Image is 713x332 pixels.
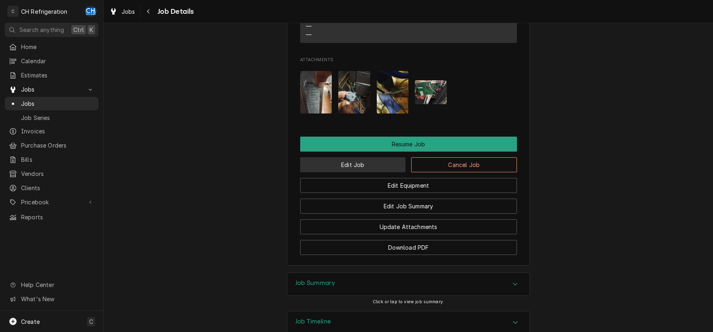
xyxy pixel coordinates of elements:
[21,114,94,122] span: Job Series
[73,26,84,34] span: Ctrl
[5,111,98,124] a: Job Series
[21,318,40,325] span: Create
[5,181,98,195] a: Clients
[5,139,98,152] a: Purchase Orders
[85,6,96,17] div: Chris Hiraga's Avatar
[5,195,98,209] a: Go to Pricebook
[300,57,517,120] div: Attachments
[300,199,517,214] button: Edit Job Summary
[5,40,98,54] a: Home
[5,54,98,68] a: Calendar
[411,157,517,172] button: Cancel Job
[21,281,94,289] span: Help Center
[155,6,194,17] span: Job Details
[300,178,517,193] button: Edit Equipment
[21,85,82,94] span: Jobs
[377,71,409,114] img: 5HayFwrmQZGFyzqmfIZ0
[295,318,331,326] h3: Job Timeline
[300,214,517,234] div: Button Group Row
[287,273,529,296] div: Accordion Header
[21,43,94,51] span: Home
[306,22,312,30] div: —
[300,240,517,255] button: Download PDF
[300,71,332,114] img: dZmNDszSk6GQ6oIk7agM
[85,6,96,17] div: CH
[21,71,94,79] span: Estimates
[300,64,517,120] span: Attachments
[300,137,517,255] div: Button Group
[5,69,98,82] a: Estimates
[21,127,94,135] span: Invoices
[5,210,98,224] a: Reports
[5,292,98,306] a: Go to What's New
[89,317,93,326] span: C
[287,272,530,296] div: Job Summary
[5,124,98,138] a: Invoices
[300,219,517,234] button: Update Attachments
[5,23,98,37] button: Search anythingCtrlK
[287,273,529,296] button: Accordion Details Expand Trigger
[300,137,517,152] div: Button Group Row
[5,278,98,291] a: Go to Help Center
[21,99,94,108] span: Jobs
[338,71,370,114] img: TiodextfRyCK0vVFWa6o
[21,141,94,150] span: Purchase Orders
[300,193,517,214] div: Button Group Row
[5,97,98,110] a: Jobs
[373,299,444,304] span: Click or tap to view job summary.
[21,169,94,178] span: Vendors
[142,5,155,18] button: Navigate back
[300,137,517,152] button: Resume Job
[21,198,82,206] span: Pricebook
[300,57,517,63] span: Attachments
[21,295,94,303] span: What's New
[306,14,333,39] div: Reminders
[21,7,68,16] div: CH Refrigeration
[5,167,98,180] a: Vendors
[90,26,93,34] span: K
[415,80,447,104] img: fqIqYYhaRWG4sxRCyYra
[21,213,94,221] span: Reports
[295,279,335,287] h3: Job Summary
[106,5,139,18] a: Jobs
[300,234,517,255] div: Button Group Row
[7,6,19,17] div: C
[5,153,98,166] a: Bills
[5,83,98,96] a: Go to Jobs
[21,155,94,164] span: Bills
[21,184,94,192] span: Clients
[21,57,94,65] span: Calendar
[19,26,64,34] span: Search anything
[122,7,135,16] span: Jobs
[300,172,517,193] div: Button Group Row
[306,30,312,39] div: —
[300,157,406,172] button: Edit Job
[300,152,517,172] div: Button Group Row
